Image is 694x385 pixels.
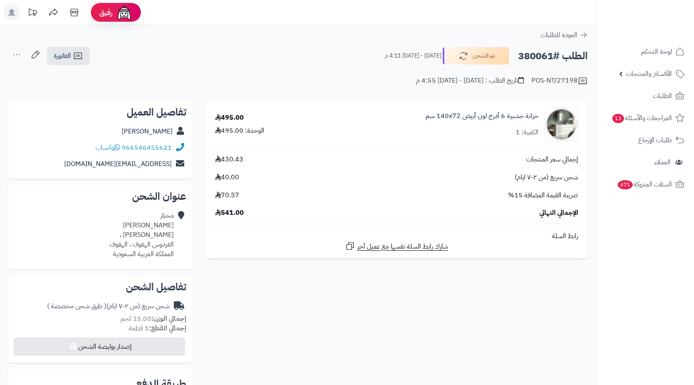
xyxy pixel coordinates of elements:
[215,208,244,218] span: 541.00
[110,211,174,259] div: مختار [PERSON_NAME] [PERSON_NAME] ، الفردوس الهفوف ، الهفوف المملكة العربية السعودية
[15,107,186,117] h2: تفاصيل العميل
[443,47,509,65] button: تم الشحن
[601,130,689,150] a: طلبات الإرجاع
[531,76,588,86] div: POS-NT/27198
[601,108,689,128] a: المراجعات والأسئلة13
[545,108,578,141] img: 1746709299-1702541934053-68567865785768-1000x1000-90x90.jpg
[95,143,120,153] a: واتساب
[14,337,185,356] button: إصدار بوليصة الشحن
[64,159,172,169] a: [EMAIL_ADDRESS][DOMAIN_NAME]
[385,52,441,60] small: [DATE] - [DATE] 4:11 م
[638,134,672,146] span: طلبات الإرجاع
[539,208,578,218] span: الإجمالي النهائي
[637,6,686,24] img: logo-2.png
[601,174,689,194] a: السلات المتروكة671
[122,126,173,136] a: [PERSON_NAME]
[526,155,578,164] span: إجمالي سعر المنتجات
[47,302,170,311] div: شحن سريع (من ٢-٧ ايام)
[215,191,239,200] span: 70.57
[149,323,186,333] strong: إجمالي القطع:
[641,46,672,58] span: لوحة التحكم
[129,323,186,333] small: 1 قطعة
[47,47,90,65] a: الفاتورة
[215,155,243,164] span: 430.43
[601,42,689,62] a: لوحة التحكم
[47,301,106,311] span: ( طرق شحن مخصصة )
[541,30,577,40] span: العودة للطلبات
[116,4,133,21] img: ai-face.png
[654,156,671,168] span: العملاء
[617,180,634,190] span: 671
[15,191,186,201] h2: عنوان الشحن
[515,173,578,182] span: شحن سريع (من ٢-٧ ايام)
[15,282,186,292] h2: تفاصيل الشحن
[626,68,672,80] span: الأقسام والمنتجات
[612,113,625,123] span: 13
[357,242,448,252] span: شارك رابط السلة نفسها مع عميل آخر
[601,86,689,106] a: الطلبات
[617,179,672,190] span: السلات المتروكة
[215,126,264,136] div: الوحدة: 495.00
[215,113,244,123] div: 495.00
[541,30,588,40] a: العودة للطلبات
[209,232,584,241] div: رابط السلة
[416,76,524,86] div: تاريخ الطلب : [DATE] - [DATE] 4:55 م
[99,8,113,18] span: رفيق
[516,128,539,137] div: الكمية: 1
[508,191,578,200] span: ضريبة القيمة المضافة 15%
[426,111,539,121] a: خزانة خشبية 6 أدرج لون أبيض 140x72 سم
[122,143,172,153] a: 966546455621
[215,173,239,182] span: 40.00
[653,90,672,102] span: الطلبات
[611,112,672,124] span: المراجعات والأسئلة
[601,152,689,172] a: العملاء
[22,4,43,23] a: تحديثات المنصة
[345,241,448,252] a: شارك رابط السلة نفسها مع عميل آخر
[120,314,186,324] small: 15.00 كجم
[518,48,588,65] h2: الطلب #380061
[151,314,186,324] strong: إجمالي الوزن:
[54,51,71,61] span: الفاتورة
